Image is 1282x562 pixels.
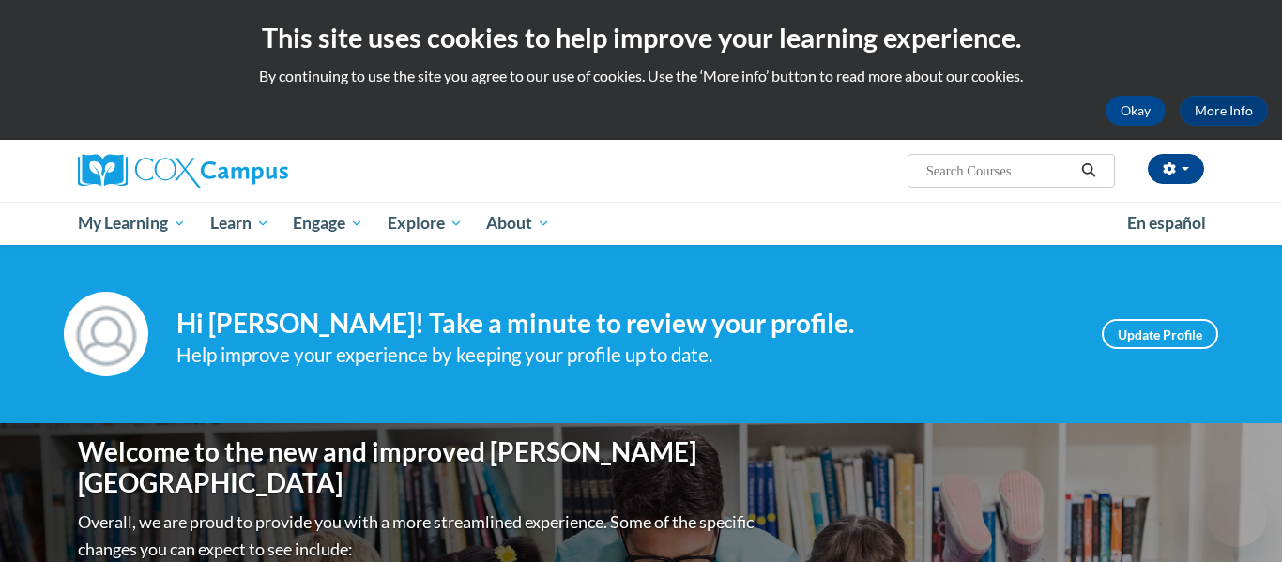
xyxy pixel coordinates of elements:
[1148,154,1204,184] button: Account Settings
[1106,96,1166,126] button: Okay
[1207,487,1267,547] iframe: Button to launch messaging window
[78,436,758,499] h1: Welcome to the new and improved [PERSON_NAME][GEOGRAPHIC_DATA]
[78,154,288,188] img: Cox Campus
[486,212,550,235] span: About
[78,212,186,235] span: My Learning
[198,202,282,245] a: Learn
[176,308,1074,340] h4: Hi [PERSON_NAME]! Take a minute to review your profile.
[375,202,475,245] a: Explore
[50,202,1232,245] div: Main menu
[293,212,363,235] span: Engage
[281,202,375,245] a: Engage
[78,154,435,188] a: Cox Campus
[388,212,463,235] span: Explore
[1075,159,1103,182] button: Search
[14,66,1268,86] p: By continuing to use the site you agree to our use of cookies. Use the ‘More info’ button to read...
[64,292,148,376] img: Profile Image
[1115,204,1218,243] a: En español
[14,19,1268,56] h2: This site uses cookies to help improve your learning experience.
[1102,319,1218,349] a: Update Profile
[924,159,1075,182] input: Search Courses
[210,212,269,235] span: Learn
[1127,213,1206,233] span: En español
[1180,96,1268,126] a: More Info
[176,340,1074,371] div: Help improve your experience by keeping your profile up to date.
[66,202,198,245] a: My Learning
[475,202,563,245] a: About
